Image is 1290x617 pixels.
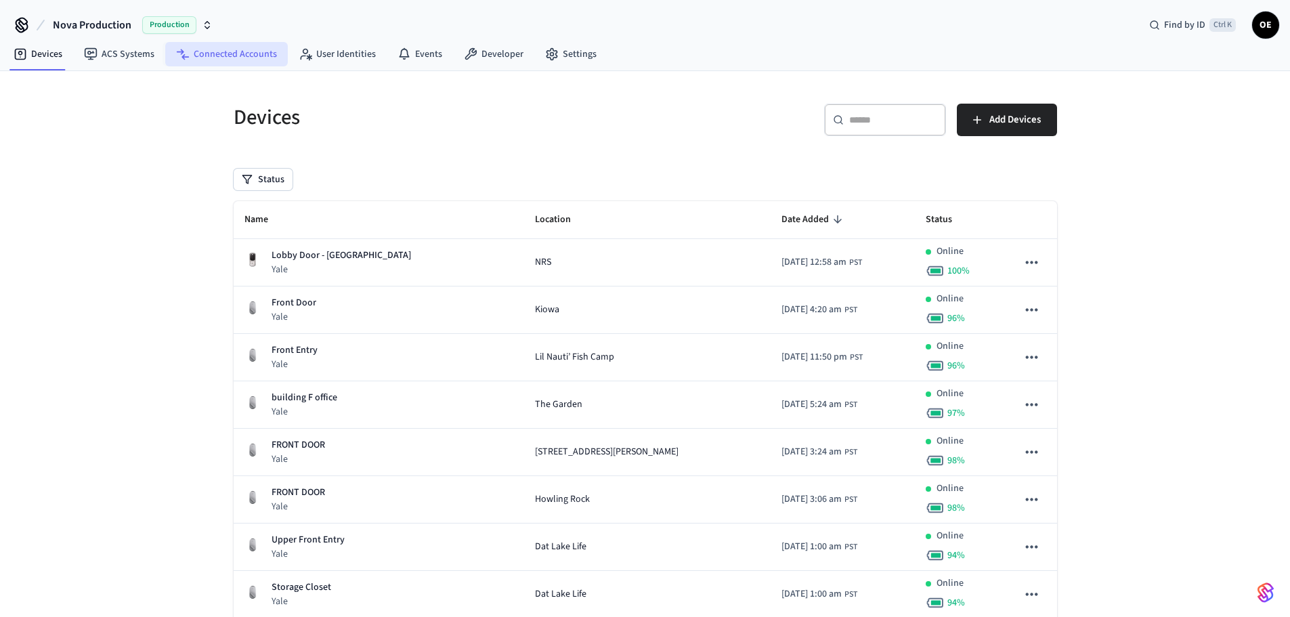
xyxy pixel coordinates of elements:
[272,580,331,595] p: Storage Closet
[947,596,965,610] span: 94 %
[989,111,1041,129] span: Add Devices
[244,209,286,230] span: Name
[535,540,586,554] span: Dat Lake Life
[272,547,345,561] p: Yale
[73,42,165,66] a: ACS Systems
[844,589,857,601] span: PST
[781,445,857,459] div: Asia/Manila
[844,541,857,553] span: PST
[244,347,261,363] img: August Wifi Smart Lock 3rd Gen, Silver, Front
[947,406,965,420] span: 97 %
[1253,13,1278,37] span: OE
[1257,582,1274,603] img: SeamLogoGradient.69752ec5.svg
[535,398,582,412] span: The Garden
[3,42,73,66] a: Devices
[781,303,857,317] div: Asia/Manila
[244,442,261,458] img: August Wifi Smart Lock 3rd Gen, Silver, Front
[234,169,293,190] button: Status
[781,587,857,601] div: Asia/Manila
[781,209,846,230] span: Date Added
[1209,18,1236,32] span: Ctrl K
[781,350,863,364] div: Asia/Manila
[781,492,857,507] div: Asia/Manila
[781,303,842,317] span: [DATE] 4:20 am
[937,387,964,401] p: Online
[288,42,387,66] a: User Identities
[849,257,862,269] span: PST
[844,304,857,316] span: PST
[926,209,970,230] span: Status
[535,492,590,507] span: Howling Rock
[272,358,318,371] p: Yale
[535,209,588,230] span: Location
[781,540,842,554] span: [DATE] 1:00 am
[535,255,551,270] span: NRS
[272,296,316,310] p: Front Door
[272,595,331,608] p: Yale
[781,445,842,459] span: [DATE] 3:24 am
[937,434,964,448] p: Online
[781,398,857,412] div: Asia/Manila
[244,489,261,505] img: August Wifi Smart Lock 3rd Gen, Silver, Front
[244,252,261,268] img: Yale Assure Touchscreen Wifi Smart Lock, Satin Nickel, Front
[453,42,534,66] a: Developer
[272,343,318,358] p: Front Entry
[844,399,857,411] span: PST
[844,446,857,459] span: PST
[165,42,288,66] a: Connected Accounts
[844,494,857,506] span: PST
[234,104,637,131] h5: Devices
[272,263,411,276] p: Yale
[781,398,842,412] span: [DATE] 5:24 am
[947,454,965,467] span: 98 %
[272,486,325,500] p: FRONT DOOR
[947,501,965,515] span: 98 %
[53,17,131,33] span: Nova Production
[272,249,411,263] p: Lobby Door - [GEOGRAPHIC_DATA]
[387,42,453,66] a: Events
[244,584,261,600] img: August Wifi Smart Lock 3rd Gen, Silver, Front
[781,492,842,507] span: [DATE] 3:06 am
[957,104,1057,136] button: Add Devices
[947,312,965,325] span: 96 %
[947,359,965,373] span: 96 %
[535,587,586,601] span: Dat Lake Life
[1164,18,1205,32] span: Find by ID
[1252,12,1279,39] button: OE
[272,500,325,513] p: Yale
[937,292,964,306] p: Online
[244,299,261,316] img: August Wifi Smart Lock 3rd Gen, Silver, Front
[850,352,863,364] span: PST
[937,576,964,591] p: Online
[781,540,857,554] div: Asia/Manila
[535,445,679,459] span: [STREET_ADDRESS][PERSON_NAME]
[272,310,316,324] p: Yale
[272,533,345,547] p: Upper Front Entry
[781,255,846,270] span: [DATE] 12:58 am
[272,405,337,419] p: Yale
[272,438,325,452] p: FRONT DOOR
[937,529,964,543] p: Online
[244,394,261,410] img: August Wifi Smart Lock 3rd Gen, Silver, Front
[937,482,964,496] p: Online
[534,42,607,66] a: Settings
[947,549,965,562] span: 94 %
[781,255,862,270] div: Asia/Manila
[142,16,196,34] span: Production
[1138,13,1247,37] div: Find by IDCtrl K
[947,264,970,278] span: 100 %
[535,303,559,317] span: Kiowa
[535,350,614,364] span: Lil Nauti’ Fish Camp
[244,536,261,553] img: August Wifi Smart Lock 3rd Gen, Silver, Front
[781,350,847,364] span: [DATE] 11:50 pm
[272,452,325,466] p: Yale
[272,391,337,405] p: building F office
[937,339,964,354] p: Online
[937,244,964,259] p: Online
[781,587,842,601] span: [DATE] 1:00 am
